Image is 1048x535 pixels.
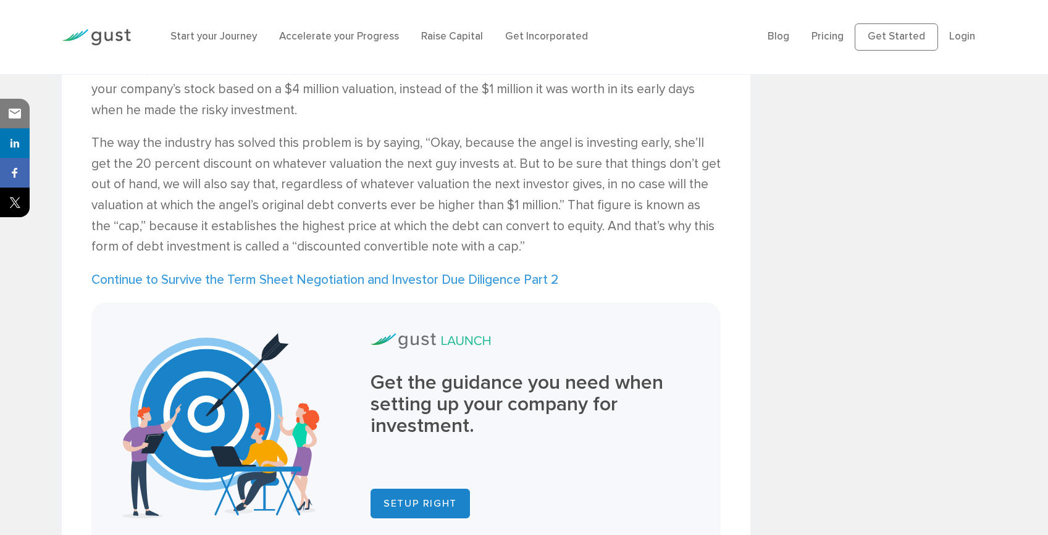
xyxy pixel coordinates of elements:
p: The way the industry has solved this problem is by saying, “Okay, because the angel is investing ... [91,133,721,257]
a: Accelerate your Progress [279,30,399,43]
a: Login [949,30,975,43]
a: Pricing [811,30,844,43]
a: Continue to Survive the Term Sheet Negotiation and Investor Due Diligence Part 2 [91,272,558,288]
h3: Get the guidance you need when setting up your company for investment. [371,372,690,437]
a: Blog [768,30,789,43]
a: Get Started [855,23,938,51]
a: SETUP RIGHT [371,489,470,518]
a: Start your Journey [170,30,257,43]
a: Get Incorporated [505,30,588,43]
a: Raise Capital [421,30,483,43]
img: Gust Logo [62,29,131,46]
p: If the convertible note says that it will convert at a 20 percent discount to that $5 million (if... [91,38,721,120]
